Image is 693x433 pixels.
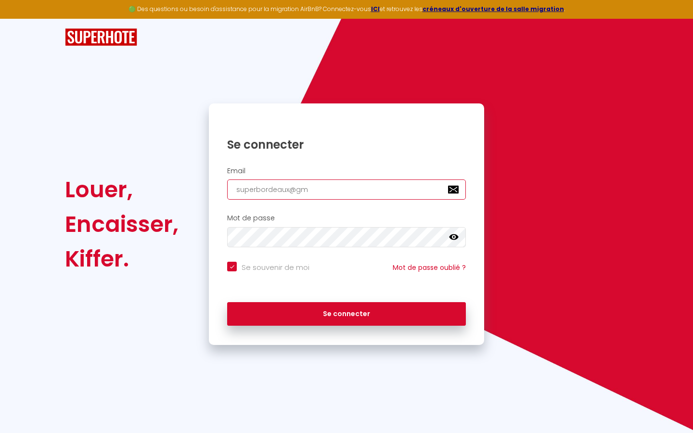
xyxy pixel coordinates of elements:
[65,242,179,276] div: Kiffer.
[227,302,466,326] button: Se connecter
[227,137,466,152] h1: Se connecter
[65,28,137,46] img: SuperHote logo
[423,5,564,13] a: créneaux d'ouverture de la salle migration
[371,5,380,13] a: ICI
[65,207,179,242] div: Encaisser,
[8,4,37,33] button: Ouvrir le widget de chat LiveChat
[227,179,466,200] input: Ton Email
[65,172,179,207] div: Louer,
[393,263,466,272] a: Mot de passe oublié ?
[227,214,466,222] h2: Mot de passe
[227,167,466,175] h2: Email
